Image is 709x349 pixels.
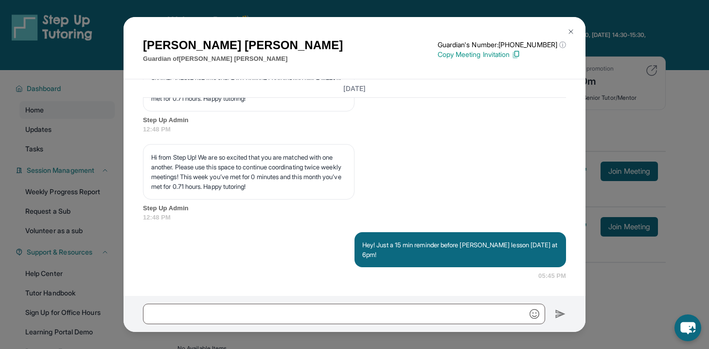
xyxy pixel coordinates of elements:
p: Hi from Step Up! We are so excited that you are matched with one another. Please use this space t... [151,152,346,191]
span: Step Up Admin [143,115,566,125]
h1: [PERSON_NAME] [PERSON_NAME] [143,37,343,54]
p: Hey! Just a 15 min reminder before [PERSON_NAME] lesson [DATE] at 6pm! [362,240,558,259]
img: Emoji [530,309,539,319]
span: Step Up Admin [143,203,566,213]
span: 12:48 PM [143,213,566,222]
span: ⓘ [559,40,566,50]
button: chat-button [674,314,701,341]
img: Send icon [555,308,566,320]
p: Guardian of [PERSON_NAME] [PERSON_NAME] [143,54,343,64]
span: 05:45 PM [538,271,566,281]
img: Close Icon [567,28,575,36]
img: Copy Icon [512,50,520,59]
p: Copy Meeting Invitation [438,50,566,59]
p: Guardian's Number: [PHONE_NUMBER] [438,40,566,50]
span: 12:48 PM [143,125,566,134]
h3: [DATE] [143,83,566,93]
